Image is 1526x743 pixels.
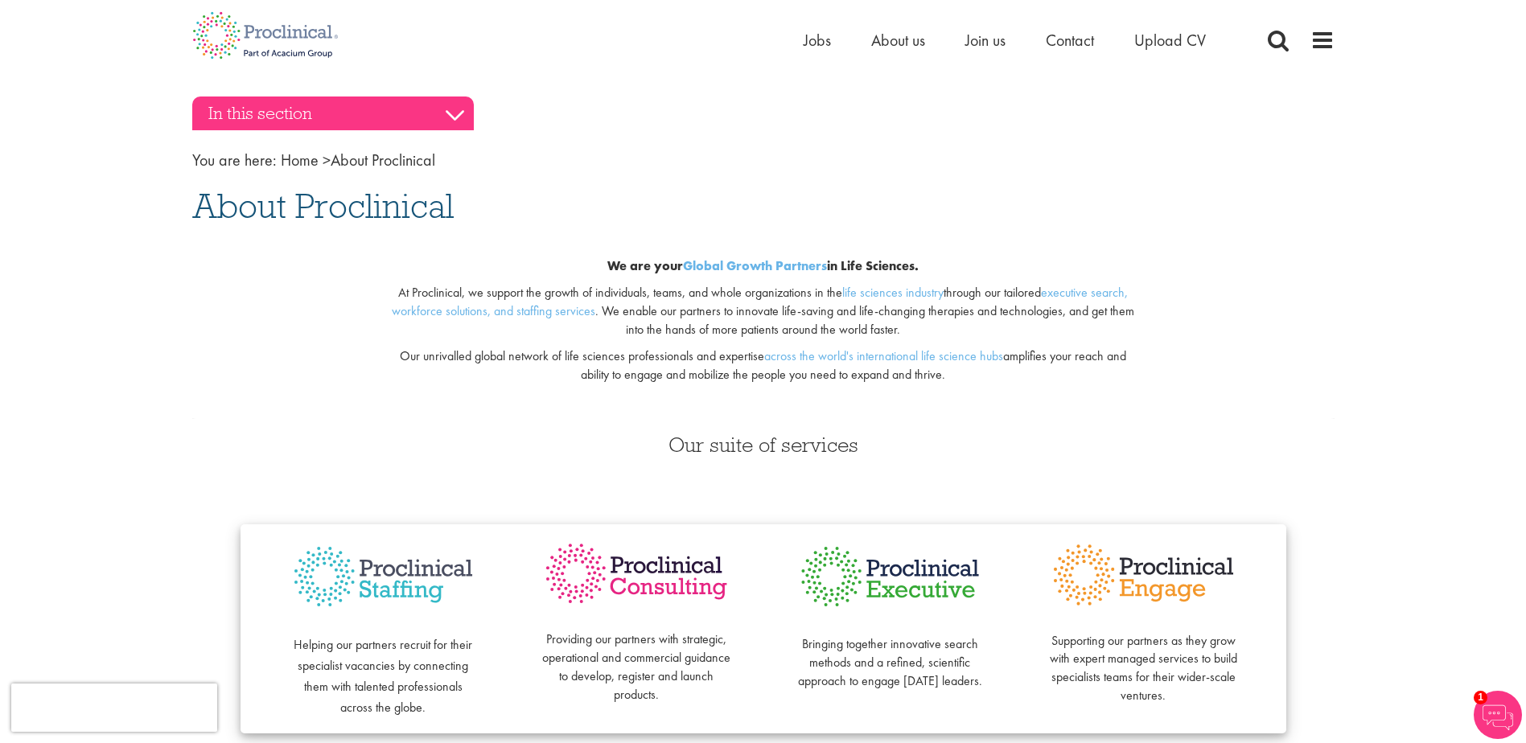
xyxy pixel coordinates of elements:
[11,683,217,732] iframe: reCAPTCHA
[294,636,472,716] span: Helping our partners recruit for their specialist vacancies by connecting them with talented prof...
[871,30,925,51] a: About us
[323,150,331,170] span: >
[1474,691,1487,704] span: 1
[842,284,944,301] a: life sciences industry
[281,150,435,170] span: About Proclinical
[804,30,831,51] a: Jobs
[281,150,319,170] a: breadcrumb link to Home
[192,434,1335,455] h3: Our suite of services
[1046,30,1094,51] a: Contact
[192,96,474,130] h3: In this section
[192,150,277,170] span: You are here:
[1049,614,1238,705] p: Supporting our partners as they grow with expert managed services to build specialists teams for ...
[1049,540,1238,610] img: Proclinical Engage
[683,257,827,274] a: Global Growth Partners
[965,30,1006,51] a: Join us
[542,613,731,704] p: Providing our partners with strategic, operational and commercial guidance to develop, register a...
[289,540,478,614] img: Proclinical Staffing
[796,540,985,613] img: Proclinical Executive
[392,284,1128,319] a: executive search, workforce solutions, and staffing services
[192,184,454,228] span: About Proclinical
[542,540,731,607] img: Proclinical Consulting
[1474,691,1522,739] img: Chatbot
[764,347,1003,364] a: across the world's international life science hubs
[386,284,1140,339] p: At Proclinical, we support the growth of individuals, teams, and whole organizations in the throu...
[796,617,985,690] p: Bringing together innovative search methods and a refined, scientific approach to engage [DATE] l...
[607,257,919,274] b: We are your in Life Sciences.
[1134,30,1206,51] a: Upload CV
[386,347,1140,384] p: Our unrivalled global network of life sciences professionals and expertise amplifies your reach a...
